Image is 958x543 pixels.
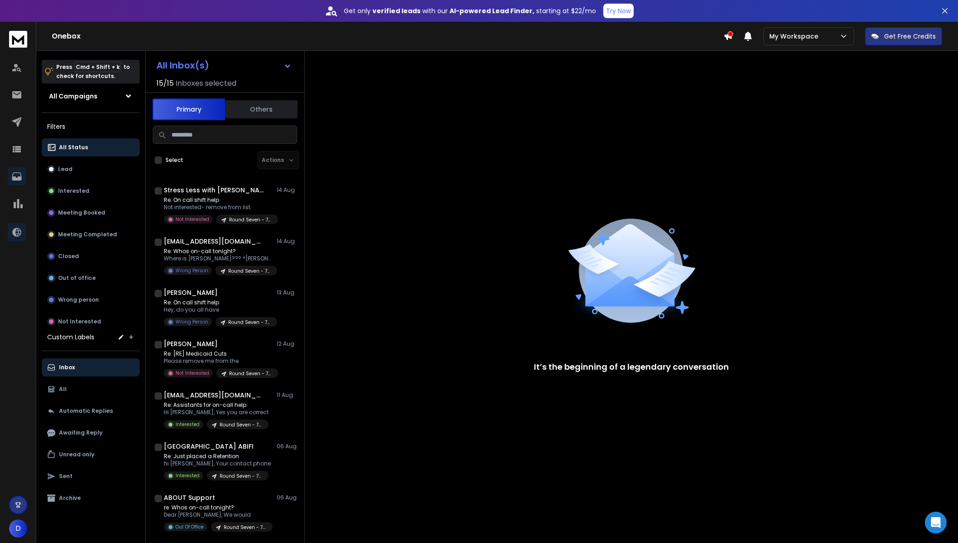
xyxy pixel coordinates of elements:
button: Unread only [42,445,140,464]
p: Meeting Completed [58,231,117,238]
button: Inbox [42,358,140,377]
p: Not interested- remove from list. [164,204,273,211]
button: Get Free Credits [865,27,942,45]
p: Sent [59,473,73,480]
p: 06 Aug [277,443,297,450]
h1: All Campaigns [49,92,98,101]
p: It’s the beginning of a legendary conversation [534,361,729,373]
p: Not Interested [176,370,209,377]
p: Hi [PERSON_NAME], Yes you are correct [164,409,269,416]
p: All [59,386,67,393]
h1: [GEOGRAPHIC_DATA] ABIFI [164,442,254,451]
p: Re: Whos on-call tonight? [164,248,273,255]
h1: [PERSON_NAME] [164,339,218,348]
span: 15 / 15 [156,78,174,89]
button: D [9,519,27,538]
button: All [42,380,140,398]
button: Lead [42,160,140,178]
p: Round Seven - 7/17 [229,216,273,223]
p: Archive [59,494,81,502]
button: Not Interested [42,313,140,331]
div: Open Intercom Messenger [925,512,947,533]
button: Primary [152,98,225,120]
p: My Workspace [769,32,822,41]
p: Get only with our starting at $22/mo [344,6,596,15]
button: Others [225,99,298,119]
p: Out of office [58,274,96,282]
h1: Onebox [52,31,723,42]
p: Awaiting Reply [59,429,103,436]
button: All Inbox(s) [149,56,299,74]
h1: [EMAIL_ADDRESS][DOMAIN_NAME] [164,391,264,400]
h3: Filters [42,120,140,133]
p: Get Free Credits [884,32,936,41]
p: hi [PERSON_NAME], Your contact phone [164,460,271,467]
p: Round Seven - 7/17 [228,319,272,326]
p: Try Now [606,6,631,15]
p: 06 Aug [277,494,297,501]
p: All Status [59,144,88,151]
button: All Status [42,138,140,157]
button: All Campaigns [42,87,140,105]
p: Please remove me from the [164,357,273,365]
p: Not Interested [176,216,209,223]
p: Closed [58,253,79,260]
p: Interested [176,472,200,479]
p: 12 Aug [277,340,297,347]
p: Round Seven - 7/17 [229,370,273,377]
p: Re: [RE] Medicaid Cuts [164,350,273,357]
p: Press to check for shortcuts. [56,63,130,81]
button: Archive [42,489,140,507]
button: Closed [42,247,140,265]
p: Not Interested [58,318,101,325]
strong: AI-powered Lead Finder, [450,6,534,15]
p: Wrong person [58,296,99,303]
p: 14 Aug [277,186,297,194]
p: Where is [PERSON_NAME]??? *[PERSON_NAME]* [164,255,273,262]
label: Select [166,157,183,164]
img: logo [9,31,27,48]
button: Sent [42,467,140,485]
p: Wrong Person [176,267,208,274]
h1: ABOUT Support [164,493,215,502]
p: Round Seven - 7/17 [224,524,267,531]
button: Meeting Booked [42,204,140,222]
h3: Inboxes selected [176,78,236,89]
h3: Custom Labels [47,333,94,342]
p: Unread only [59,451,94,458]
p: Dear [PERSON_NAME], We would [164,511,273,519]
p: Re: On call shift help [164,299,273,306]
p: Re: On call shift help [164,196,273,204]
button: Meeting Completed [42,225,140,244]
p: Inbox [59,364,75,371]
p: Lead [58,166,73,173]
p: 11 Aug [277,391,297,399]
button: Out of office [42,269,140,287]
p: Round Seven - 7/17 [220,421,263,428]
strong: verified leads [372,6,420,15]
button: Interested [42,182,140,200]
p: Interested [176,421,200,428]
h1: All Inbox(s) [156,61,209,70]
button: Wrong person [42,291,140,309]
p: Interested [58,187,89,195]
p: Wrong Person [176,318,208,325]
p: 13 Aug [277,289,297,296]
button: Automatic Replies [42,402,140,420]
h1: Stress Less with [PERSON_NAME] [164,186,264,195]
button: Awaiting Reply [42,424,140,442]
h1: [PERSON_NAME] [164,288,218,297]
p: Automatic Replies [59,407,113,415]
p: Re: Assistants for on-call help [164,401,269,409]
span: Cmd + Shift + k [74,62,121,72]
p: Round Seven - 7/17 [220,473,263,479]
p: Hey, do you all have [164,306,273,313]
p: Meeting Booked [58,209,105,216]
p: Round Seven - 7/17 [228,268,272,274]
p: Out Of Office [176,523,204,530]
button: Try Now [603,4,634,18]
h1: [EMAIL_ADDRESS][DOMAIN_NAME] [164,237,264,246]
p: 14 Aug [277,238,297,245]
